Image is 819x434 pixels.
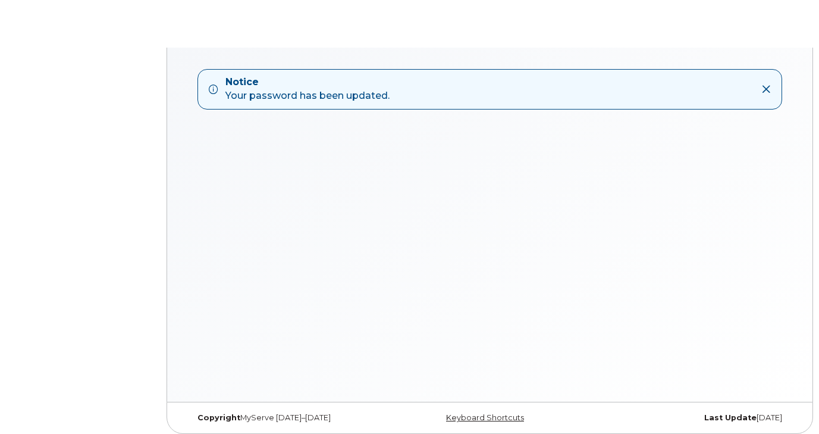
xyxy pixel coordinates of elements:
[225,76,390,89] strong: Notice
[225,76,390,103] div: Your password has been updated.
[446,413,524,422] a: Keyboard Shortcuts
[704,413,757,422] strong: Last Update
[590,413,791,423] div: [DATE]
[197,413,240,422] strong: Copyright
[189,413,390,423] div: MyServe [DATE]–[DATE]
